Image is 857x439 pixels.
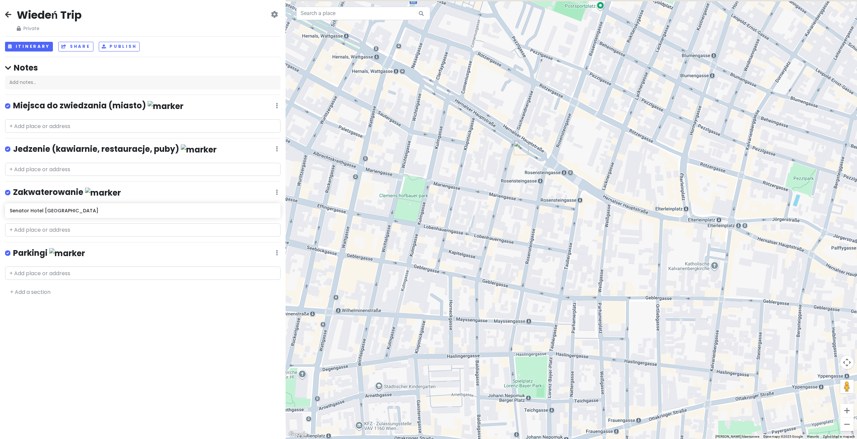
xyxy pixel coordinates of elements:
img: marker [85,188,121,198]
div: Senator Hotel Vienna [514,140,529,155]
img: marker [181,144,217,155]
button: Powiększ [840,404,854,417]
a: + Add a section [10,288,51,296]
button: Przeciągnij Pegmana na mapę, by otworzyć widok Street View [840,380,854,393]
h4: Parkingi [13,248,85,259]
button: Publish [99,42,140,51]
a: Pokaż ten obszar w Mapach Google (otwiera się w nowym oknie) [287,430,309,439]
input: + Add place or address [5,163,281,176]
button: Share [58,42,93,51]
button: Pomniejsz [840,418,854,431]
input: Search a place [296,7,430,20]
input: + Add place or address [5,266,281,280]
h4: Miejsca do zwiedzania (miasto) [13,100,183,111]
img: Google [287,430,309,439]
h4: Notes [5,63,281,73]
span: Private [17,25,82,32]
h4: Jedzenie (kawiarnie, restauracje, puby) [13,144,217,155]
button: Itinerary [5,42,53,51]
input: + Add place or address [5,119,281,133]
button: Skróty klawiszowe [715,434,759,439]
h6: Senator Hotel [GEOGRAPHIC_DATA] [10,208,276,214]
h4: Zakwaterowanie [13,187,121,198]
img: marker [49,248,85,258]
img: marker [148,101,183,111]
h2: Wiedeń Trip [17,8,82,22]
a: Warunki (otwiera się w nowej karcie) [807,435,819,438]
div: Add notes... [5,76,281,90]
button: Sterowanie kamerą na mapie [840,356,854,369]
a: Zgłoś błąd w mapach [823,435,855,438]
input: + Add place or address [5,223,281,237]
span: Dane mapy ©2025 Google [763,435,803,438]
